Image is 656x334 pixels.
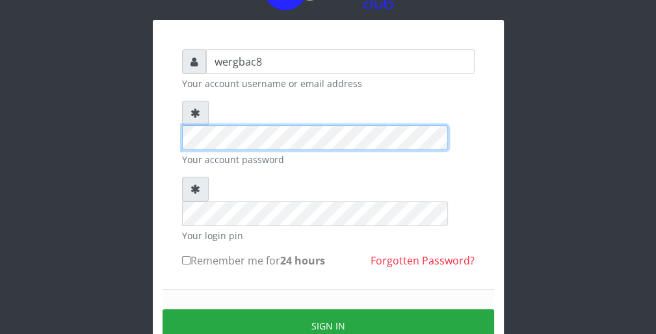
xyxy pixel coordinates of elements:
[182,253,325,268] label: Remember me for
[182,153,475,166] small: Your account password
[206,49,475,74] input: Username or email address
[182,256,190,264] input: Remember me for24 hours
[182,77,475,90] small: Your account username or email address
[280,253,325,268] b: 24 hours
[182,229,475,242] small: Your login pin
[371,253,475,268] a: Forgotten Password?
